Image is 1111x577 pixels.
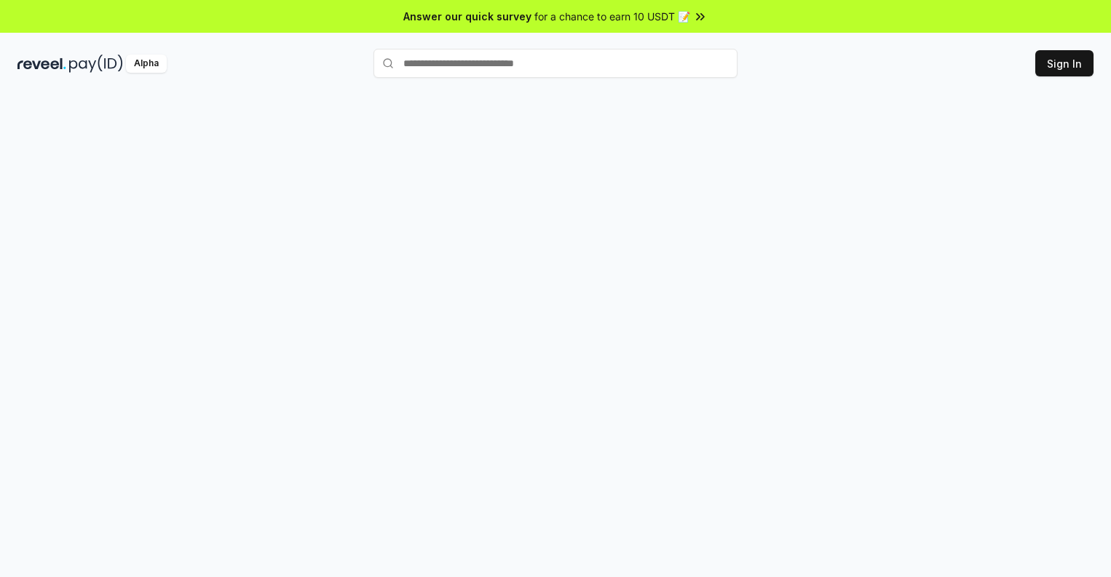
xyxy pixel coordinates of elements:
[17,55,66,73] img: reveel_dark
[534,9,690,24] span: for a chance to earn 10 USDT 📝
[69,55,123,73] img: pay_id
[403,9,531,24] span: Answer our quick survey
[126,55,167,73] div: Alpha
[1035,50,1094,76] button: Sign In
